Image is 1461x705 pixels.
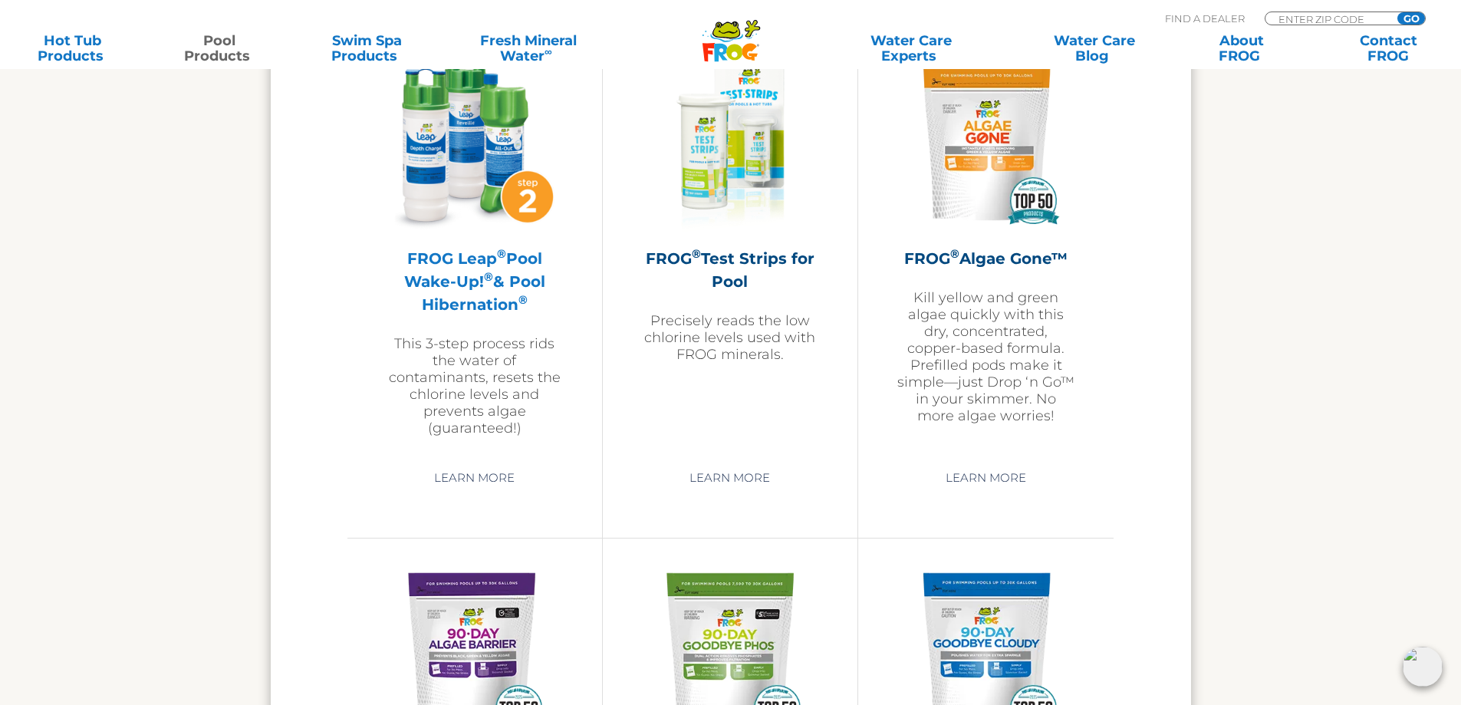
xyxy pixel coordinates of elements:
[1165,12,1245,25] p: Find A Dealer
[897,54,1075,453] a: FROG®Algae Gone™Kill yellow and green algae quickly with this dry, concentrated, copper-based for...
[456,33,600,64] a: Fresh MineralWater∞
[641,54,819,232] img: test-strips-pool-featured-img-v2-300x300.png
[1037,33,1151,64] a: Water CareBlog
[897,247,1075,270] h2: FROG Algae Gone™
[497,246,506,261] sup: ®
[641,312,819,363] p: Precisely reads the low chlorine levels used with FROG minerals.
[1397,12,1425,25] input: GO
[950,246,959,261] sup: ®
[386,54,564,453] a: FROG Leap®Pool Wake-Up!®& Pool Hibernation®This 3-step process rids the water of contaminants, re...
[416,464,532,492] a: Learn More
[897,289,1075,424] p: Kill yellow and green algae quickly with this dry, concentrated, copper-based formula. Prefilled ...
[1277,12,1380,25] input: Zip Code Form
[1331,33,1446,64] a: ContactFROG
[818,33,1004,64] a: Water CareExperts
[928,464,1044,492] a: Learn More
[692,246,701,261] sup: ®
[897,54,1075,232] img: ALGAE-GONE-30K-FRONTVIEW-FORM_PSN.webp
[163,33,277,64] a: PoolProducts
[484,269,493,284] sup: ®
[518,292,528,307] sup: ®
[386,54,564,232] img: leap-wake-up-hibernate-featured-img-v2-300x300.png
[15,33,130,64] a: Hot TubProducts
[641,247,819,293] h2: FROG Test Strips for Pool
[545,45,552,58] sup: ∞
[1403,647,1443,687] img: openIcon
[1184,33,1298,64] a: AboutFROG
[386,335,564,437] p: This 3-step process rids the water of contaminants, resets the chlorine levels and prevents algae...
[310,33,424,64] a: Swim SpaProducts
[672,464,788,492] a: Learn More
[641,54,819,453] a: FROG®Test Strips for PoolPrecisely reads the low chlorine levels used with FROG minerals.
[386,247,564,316] h2: FROG Leap Pool Wake-Up! & Pool Hibernation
